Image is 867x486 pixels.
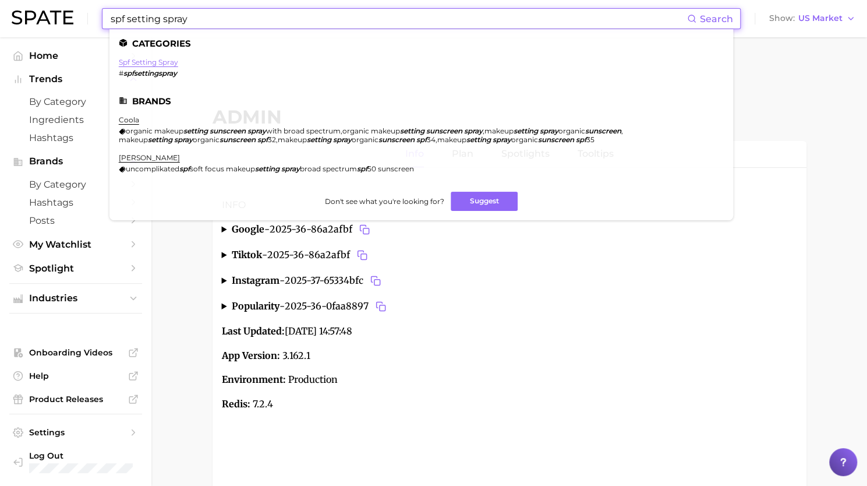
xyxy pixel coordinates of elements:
button: Copy 2025-37-65334bfc to clipboard [367,273,384,289]
span: My Watchlist [29,239,122,250]
em: spray [247,126,266,135]
span: Ingredients [29,114,122,125]
span: Help [29,371,122,381]
em: sunscreen [585,126,621,135]
a: [PERSON_NAME] [119,153,180,162]
em: spray [174,135,193,144]
em: sunscreen [220,135,256,144]
em: setting [307,135,331,144]
span: Onboarding Videos [29,347,122,358]
span: Settings [29,427,122,438]
span: broad spectrum [300,164,357,173]
p: 7.2.4 [222,397,797,412]
em: sunscreen [426,126,462,135]
span: 32 [268,135,276,144]
strong: tiktok [231,249,261,260]
span: Hashtags [29,197,122,208]
input: Search here for a brand, industry, or ingredient [109,9,687,29]
span: Spotlight [29,263,122,274]
a: Help [9,367,142,385]
em: spray [281,164,300,173]
summary: instagram-2025-37-65334bfcCopy 2025-37-65334bfc to clipboard [222,273,797,289]
a: Home [9,47,142,65]
span: organic [558,126,585,135]
em: spf [179,164,190,173]
em: setting [255,164,279,173]
span: organic makeup [342,126,400,135]
p: [DATE] 14:57:48 [222,324,797,339]
strong: popularity [231,300,279,312]
span: 34 [427,135,436,144]
span: organic makeup [126,126,183,135]
em: setting [514,126,538,135]
button: Copy 2025-36-86a2afbf to clipboard [356,221,373,238]
span: soft focus makeup [190,164,255,173]
em: spfsettingspray [123,69,177,78]
span: organic [352,135,378,144]
button: Industries [9,290,142,307]
span: 2025-37-65334bfc [284,273,384,289]
button: Copy 2025-36-0faa8897 to clipboard [373,298,389,315]
em: spf [576,135,586,144]
span: US Market [798,15,843,22]
em: spf [257,135,268,144]
strong: google [231,223,264,235]
span: - [279,300,284,312]
a: My Watchlist [9,235,142,253]
em: setting [148,135,172,144]
em: sunscreen [378,135,415,144]
span: - [264,223,269,235]
strong: App Version: [222,350,280,361]
em: spray [493,135,511,144]
em: spray [464,126,483,135]
p: 3.162.1 [222,348,797,364]
span: - [261,249,267,260]
span: 2025-36-86a2afbf [269,221,373,238]
a: Log out. Currently logged in with e-mail marwat@spate.nyc. [9,447,142,477]
summary: google-2025-36-86a2afbfCopy 2025-36-86a2afbf to clipboard [222,221,797,238]
span: Industries [29,293,122,304]
span: Trends [29,74,122,84]
span: makeup [437,135,466,144]
a: Spotlight [9,259,142,277]
span: Product Releases [29,394,122,404]
em: spf [416,135,427,144]
button: Trends [9,71,142,88]
strong: instagram [231,274,279,286]
span: 35 [586,135,594,144]
span: Brands [29,156,122,167]
span: Search [700,13,733,24]
li: Categories [119,38,724,48]
span: makeup [119,135,148,144]
span: by Category [29,96,122,107]
a: Hashtags [9,193,142,212]
a: Hashtags [9,129,142,147]
em: sunscreen [210,126,246,135]
a: Posts [9,212,142,230]
span: 2025-36-0faa8897 [284,298,389,315]
span: Hashtags [29,132,122,143]
em: setting [183,126,208,135]
a: by Category [9,93,142,111]
div: , , , , , [119,126,710,144]
a: Ingredients [9,111,142,129]
li: Brands [119,96,724,106]
button: Copy 2025-36-86a2afbf to clipboard [354,247,370,263]
a: coola [119,115,139,124]
span: organic [193,135,220,144]
button: Suggest [451,192,518,211]
span: # [119,69,123,78]
em: sunscreen [538,135,574,144]
span: Home [29,50,122,61]
span: makeup [278,135,307,144]
em: spf [357,164,367,173]
strong: Last Updated: [222,325,285,337]
a: by Category [9,175,142,193]
em: setting [400,126,424,135]
strong: Environment: [222,374,286,385]
span: by Category [29,179,122,190]
strong: Redis: [222,398,250,410]
a: Product Releases [9,390,142,408]
em: setting [466,135,491,144]
p: Production [222,372,797,388]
